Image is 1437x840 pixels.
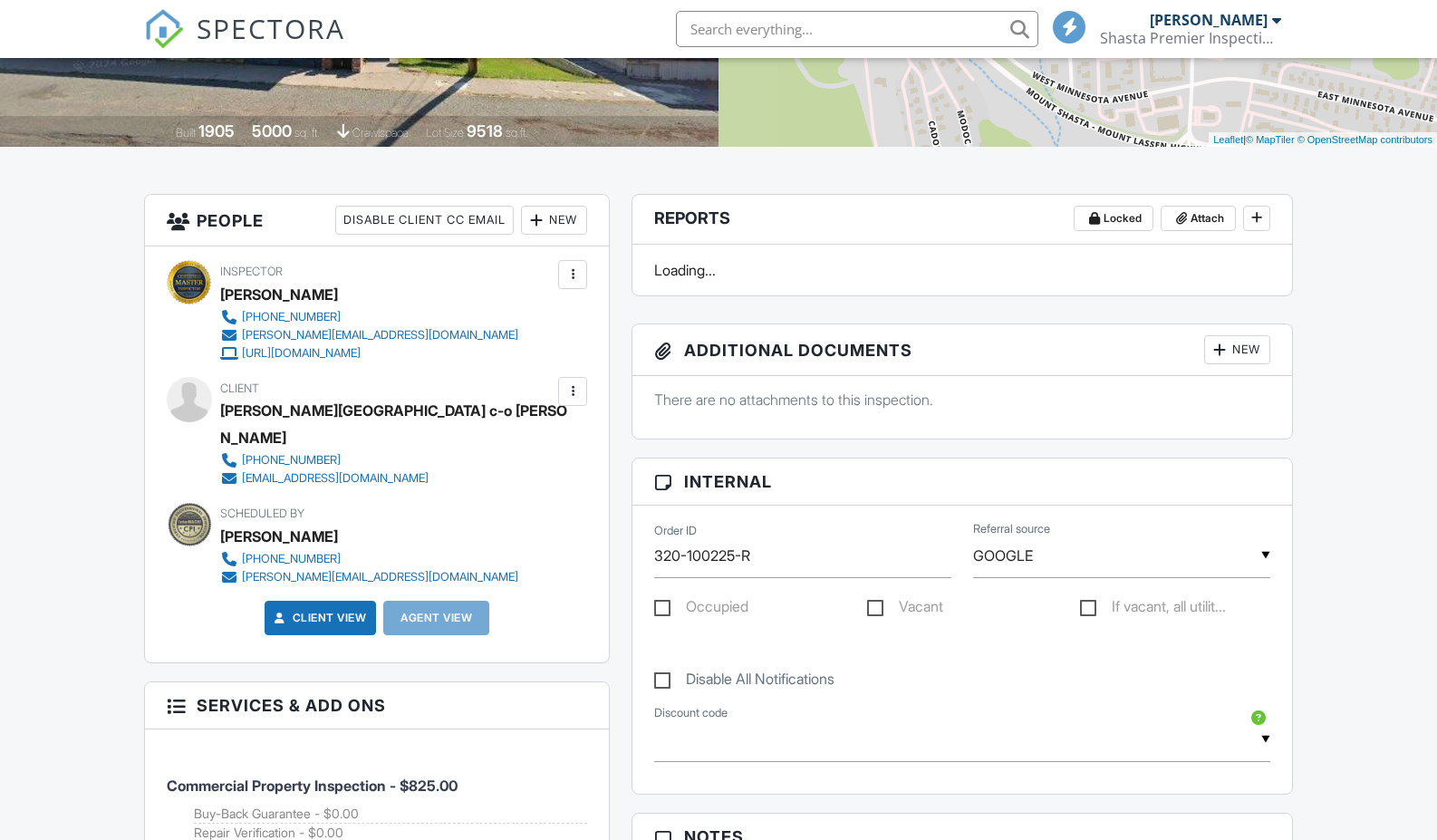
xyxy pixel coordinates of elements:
a: [PERSON_NAME][EMAIL_ADDRESS][DOMAIN_NAME] [220,568,518,586]
div: [PERSON_NAME] [220,281,338,308]
label: Vacant [867,598,943,621]
div: 1905 [198,121,235,140]
h3: Additional Documents [632,324,1292,376]
a: [URL][DOMAIN_NAME] [220,344,518,362]
a: [PHONE_NUMBER] [220,550,518,568]
span: Commercial Property Inspection - $825.00 [167,777,458,795]
a: Leaflet [1213,134,1243,145]
div: [EMAIL_ADDRESS][DOMAIN_NAME] [242,471,429,486]
div: | [1209,132,1437,148]
span: Lot Size [426,126,464,140]
li: Add on: Buy-Back Guarantee [194,805,588,824]
h3: Services & Add ons [145,682,610,729]
label: Discount code [654,705,728,721]
span: Inspector [220,265,283,278]
div: [PERSON_NAME][EMAIL_ADDRESS][DOMAIN_NAME] [242,328,518,343]
span: SPECTORA [197,9,345,47]
h3: People [145,195,610,246]
span: Built [176,126,196,140]
div: Shasta Premier Inspection Group [1100,29,1281,47]
div: [PERSON_NAME] [220,523,338,550]
label: Disable All Notifications [654,671,834,693]
p: There are no attachments to this inspection. [654,390,1270,410]
div: 9518 [467,121,503,140]
div: 5000 [252,121,292,140]
a: [PHONE_NUMBER] [220,308,518,326]
a: [PHONE_NUMBER] [220,451,555,469]
div: [URL][DOMAIN_NAME] [242,346,361,361]
div: New [1204,335,1270,364]
a: SPECTORA [144,24,345,63]
div: [PHONE_NUMBER] [242,453,341,468]
div: [PHONE_NUMBER] [242,310,341,324]
span: crawlspace [352,126,409,140]
div: New [521,206,587,235]
div: [PERSON_NAME][EMAIL_ADDRESS][DOMAIN_NAME] [242,570,518,584]
div: [PERSON_NAME][GEOGRAPHIC_DATA] c-o [PERSON_NAME] [220,397,569,451]
a: © MapTiler [1246,134,1295,145]
a: Client View [271,609,367,627]
label: Order ID [654,523,697,539]
div: [PERSON_NAME] [1150,11,1268,29]
a: [EMAIL_ADDRESS][DOMAIN_NAME] [220,469,555,488]
label: If vacant, all utilities are on [1080,598,1226,621]
h3: Internal [632,459,1292,506]
input: Search everything... [676,11,1038,47]
div: [PHONE_NUMBER] [242,552,341,566]
img: The Best Home Inspection Software - Spectora [144,9,184,49]
a: [PERSON_NAME][EMAIL_ADDRESS][DOMAIN_NAME] [220,326,518,344]
span: Client [220,381,259,395]
label: Referral source [973,521,1050,537]
span: sq.ft. [506,126,528,140]
span: sq. ft. [294,126,320,140]
a: © OpenStreetMap contributors [1297,134,1432,145]
label: Occupied [654,598,748,621]
div: Disable Client CC Email [335,206,514,235]
span: Scheduled By [220,507,304,520]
